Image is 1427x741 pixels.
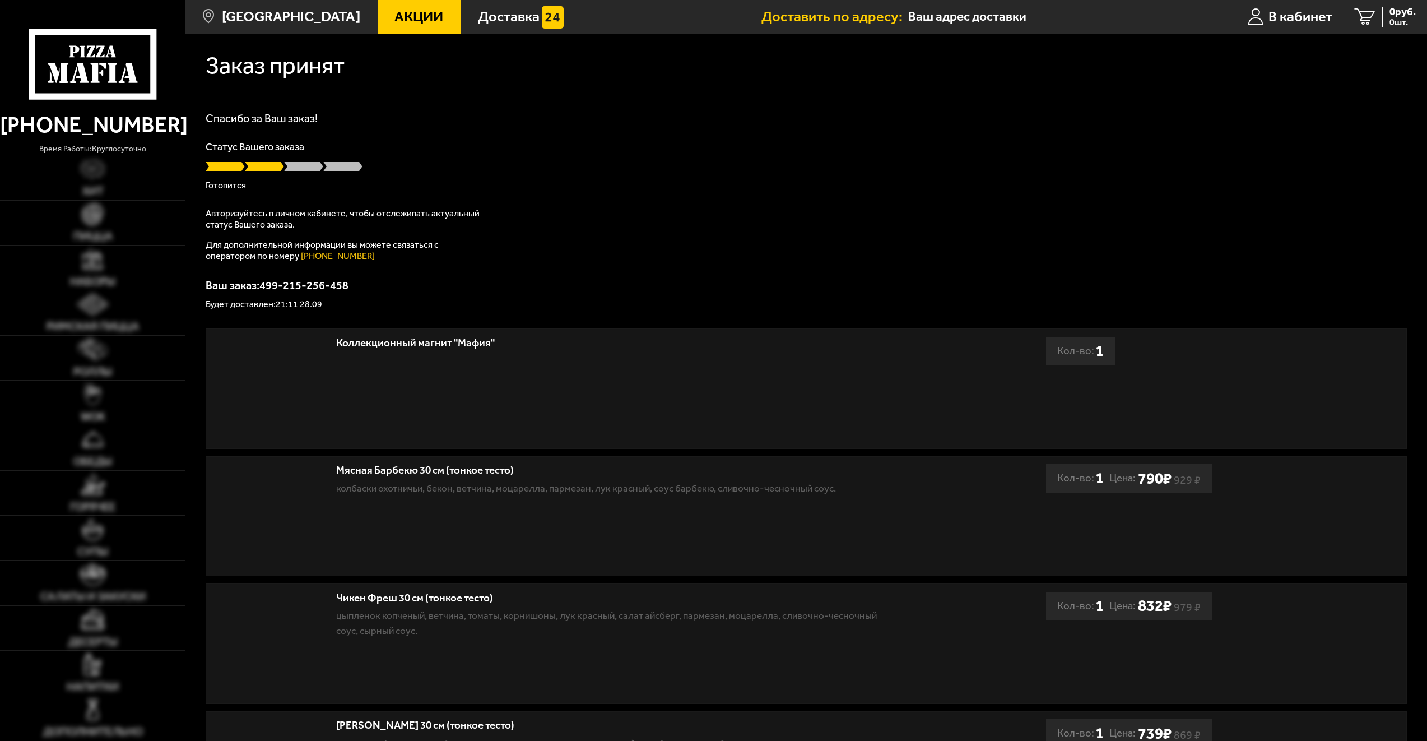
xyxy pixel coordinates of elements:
[222,10,360,24] span: [GEOGRAPHIC_DATA]
[1095,337,1104,365] b: 1
[1174,476,1201,484] s: 929 ₽
[1389,18,1416,27] span: 0 шт.
[40,591,146,603] span: Салаты и закуски
[73,456,112,467] span: Обеды
[1109,464,1136,493] span: Цена:
[1389,7,1416,17] span: 0 руб.
[1109,592,1136,620] span: Цена:
[1057,464,1104,493] div: Кол-во:
[77,547,108,558] span: Супы
[336,464,899,477] div: Мясная Барбекю 30 см (тонкое тесто)
[70,276,115,288] span: Наборы
[73,367,112,378] span: Роллы
[43,726,143,738] span: Дополнительно
[70,502,115,513] span: Горячее
[1138,596,1172,615] b: 832 ₽
[336,592,899,605] div: Чикен Фреш 30 см (тонкое тесто)
[68,637,118,648] span: Десерты
[206,54,345,77] h1: Заказ принят
[1057,592,1104,620] div: Кол-во:
[761,10,908,24] span: Доставить по адресу:
[908,7,1193,27] input: Ваш адрес доставки
[1268,10,1332,24] span: В кабинет
[1095,464,1104,493] b: 1
[206,239,486,262] p: Для дополнительной информации вы можете связаться с оператором по номеру
[206,208,486,230] p: Авторизуйтесь в личном кабинете, чтобы отслеживать актуальный статус Вашего заказа.
[478,10,540,24] span: Доставка
[1138,469,1172,488] b: 790 ₽
[81,411,105,423] span: WOK
[67,682,119,693] span: Напитки
[47,321,139,332] span: Римская пицца
[206,142,1407,152] p: Статус Вашего заказа
[336,337,899,350] div: Коллекционный магнит "Мафия"
[1057,337,1104,365] div: Кол-во:
[1174,604,1201,612] s: 979 ₽
[73,231,113,242] span: Пицца
[336,719,899,732] div: [PERSON_NAME] 30 см (тонкое тесто)
[301,251,375,261] a: [PHONE_NUMBER]
[336,481,899,496] p: колбаски охотничьи, бекон, ветчина, моцарелла, пармезан, лук красный, соус барбекю, сливочно-чесн...
[82,186,104,197] span: Хит
[394,10,443,24] span: Акции
[206,280,1407,291] p: Ваш заказ: 499-215-256-458
[336,608,899,638] p: цыпленок копченый, ветчина, томаты, корнишоны, лук красный, салат айсберг, пармезан, моцарелла, с...
[1174,731,1201,739] s: 869 ₽
[1095,592,1104,620] b: 1
[206,300,1407,309] p: Будет доставлен: 21:11 28.09
[206,113,1407,124] h1: Спасибо за Ваш заказ!
[206,181,1407,190] p: Готовится
[542,6,564,29] img: 15daf4d41897b9f0e9f617042186c801.svg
